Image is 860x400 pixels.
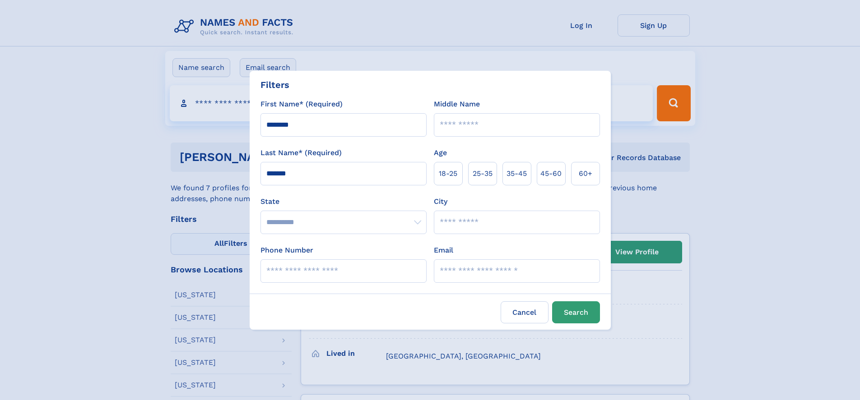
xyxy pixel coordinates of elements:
[260,245,313,256] label: Phone Number
[579,168,592,179] span: 60+
[473,168,493,179] span: 25‑35
[507,168,527,179] span: 35‑45
[434,147,447,158] label: Age
[260,196,427,207] label: State
[540,168,562,179] span: 45‑60
[439,168,457,179] span: 18‑25
[434,196,447,207] label: City
[260,99,343,110] label: First Name* (Required)
[552,301,600,323] button: Search
[434,99,480,110] label: Middle Name
[501,301,549,323] label: Cancel
[434,245,453,256] label: Email
[260,78,289,92] div: Filters
[260,147,342,158] label: Last Name* (Required)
